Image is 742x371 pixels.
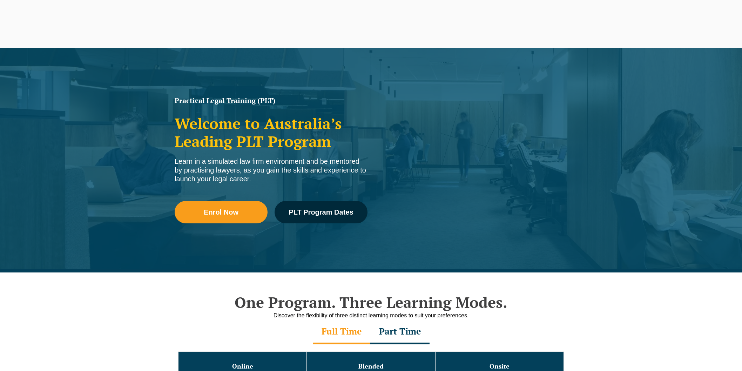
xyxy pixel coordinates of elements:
h3: Online [179,363,306,370]
a: Enrol Now [175,201,268,223]
span: PLT Program Dates [289,209,353,216]
div: Part Time [370,320,430,344]
h1: Practical Legal Training (PLT) [175,97,367,104]
h3: Onsite [436,363,563,370]
div: Full Time [313,320,370,344]
div: Learn in a simulated law firm environment and be mentored by practising lawyers, as you gain the ... [175,157,367,183]
div: Discover the flexibility of three distinct learning modes to suit your preferences. [171,311,571,320]
h2: Welcome to Australia’s Leading PLT Program [175,115,367,150]
a: PLT Program Dates [275,201,367,223]
span: Enrol Now [204,209,238,216]
h2: One Program. Three Learning Modes. [171,294,571,311]
h3: Blended [308,363,434,370]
